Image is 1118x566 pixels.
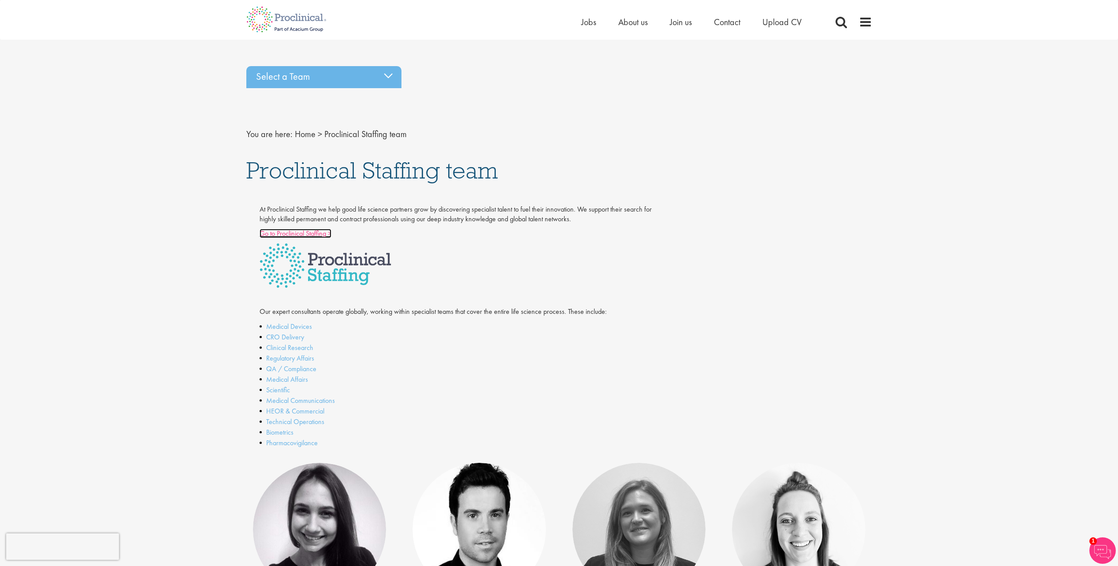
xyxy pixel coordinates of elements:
a: Medical Devices [266,322,312,331]
a: QA / Compliance [266,364,316,373]
a: Join us [670,16,692,28]
span: Proclinical Staffing team [324,128,407,140]
a: Regulatory Affairs [266,354,314,363]
a: Clinical Research [266,343,313,352]
a: breadcrumb link [295,128,316,140]
img: Chatbot [1089,537,1116,564]
a: Pharmacovigilance [266,438,318,447]
a: Contact [714,16,740,28]
a: Scientific [266,385,290,395]
img: Proclinical Staffing [260,243,391,288]
a: Medical Communications [266,396,335,405]
p: At Proclinical Staffing we help good life science partners grow by discovering specialist talent ... [260,205,655,225]
a: Biometrics [266,428,293,437]
span: 1 [1089,537,1097,545]
a: Technical Operations [266,417,324,426]
a: CRO Delivery [266,332,304,342]
a: Medical Affairs [266,375,308,384]
a: HEOR & Commercial [266,406,324,416]
span: Proclinical Staffing team [246,155,498,185]
span: You are here: [246,128,293,140]
iframe: reCAPTCHA [6,533,119,560]
a: Go to Proclinical Staffing > [260,229,331,238]
p: Our expert consultants operate globally, working within specialist teams that cover the entire li... [260,307,655,317]
a: Upload CV [762,16,802,28]
div: Select a Team [246,66,401,88]
a: Jobs [581,16,596,28]
a: About us [618,16,648,28]
span: > [318,128,322,140]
